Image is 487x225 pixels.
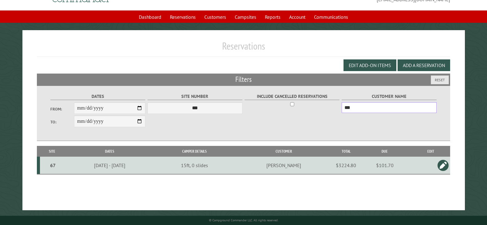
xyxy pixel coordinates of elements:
[135,11,165,23] a: Dashboard
[155,157,234,174] td: 15ft, 0 slides
[245,93,340,100] label: Include Cancelled Reservations
[398,59,450,71] button: Add a Reservation
[342,93,437,100] label: Customer Name
[310,11,352,23] a: Communications
[285,11,309,23] a: Account
[358,146,411,157] th: Due
[411,146,450,157] th: Edit
[50,119,74,125] label: To:
[209,218,278,222] small: © Campground Commander LLC. All rights reserved.
[431,75,449,84] button: Reset
[344,59,396,71] button: Edit Add-on Items
[64,146,155,157] th: Dates
[234,146,334,157] th: Customer
[37,74,450,85] h2: Filters
[358,157,411,174] td: $101.70
[147,93,243,100] label: Site Number
[166,11,199,23] a: Reservations
[42,162,63,168] div: 67
[334,157,358,174] td: $3224.80
[234,157,334,174] td: [PERSON_NAME]
[155,146,234,157] th: Camper Details
[201,11,230,23] a: Customers
[261,11,284,23] a: Reports
[334,146,358,157] th: Total
[37,40,450,57] h1: Reservations
[40,146,64,157] th: Site
[50,106,74,112] label: From:
[50,93,146,100] label: Dates
[65,162,154,168] div: [DATE] - [DATE]
[231,11,260,23] a: Campsites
